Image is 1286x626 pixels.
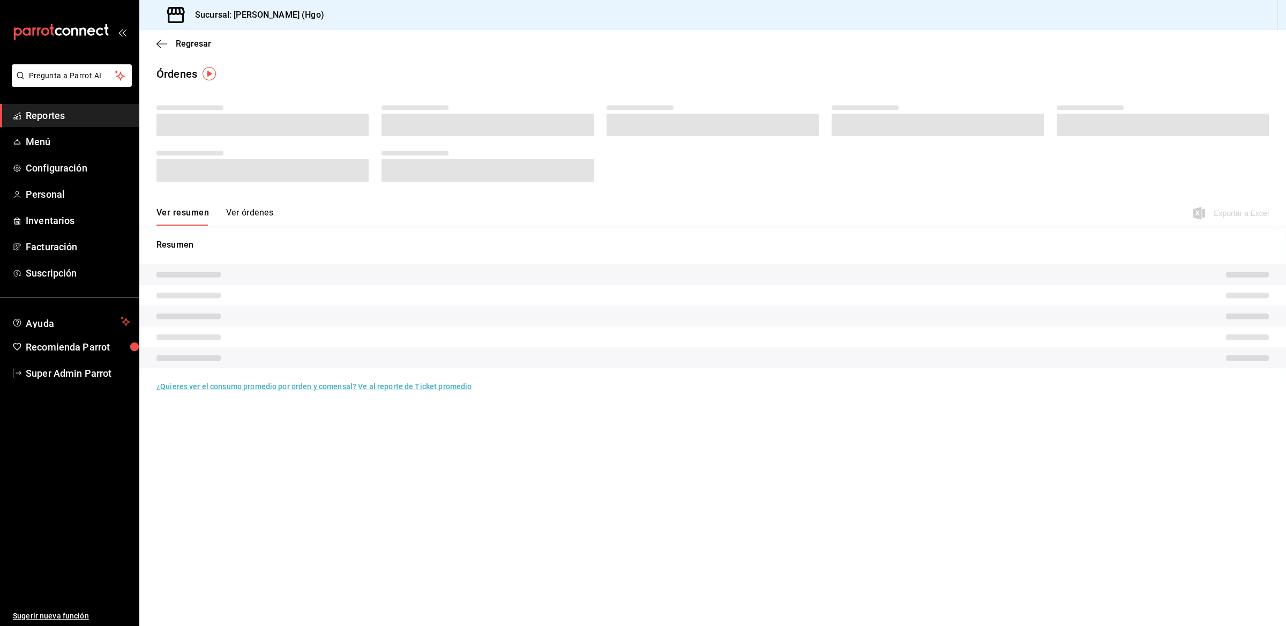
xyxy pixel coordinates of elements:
[26,213,130,228] span: Inventarios
[26,315,116,328] span: Ayuda
[156,207,273,226] div: navigation tabs
[118,28,126,36] button: open_drawer_menu
[156,66,197,82] div: Órdenes
[156,207,209,226] button: Ver resumen
[226,207,273,226] button: Ver órdenes
[26,340,130,354] span: Recomienda Parrot
[13,610,130,622] span: Sugerir nueva función
[203,67,216,80] img: Tooltip marker
[12,64,132,87] button: Pregunta a Parrot AI
[156,39,211,49] button: Regresar
[8,78,132,89] a: Pregunta a Parrot AI
[156,239,1269,251] p: Resumen
[26,266,130,280] span: Suscripción
[26,161,130,175] span: Configuración
[186,9,324,21] h3: Sucursal: [PERSON_NAME] (Hgo)
[26,240,130,254] span: Facturación
[156,382,472,391] a: ¿Quieres ver el consumo promedio por orden y comensal? Ve al reporte de Ticket promedio
[29,70,115,81] span: Pregunta a Parrot AI
[26,135,130,149] span: Menú
[26,187,130,202] span: Personal
[26,366,130,381] span: Super Admin Parrot
[26,108,130,123] span: Reportes
[176,39,211,49] span: Regresar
